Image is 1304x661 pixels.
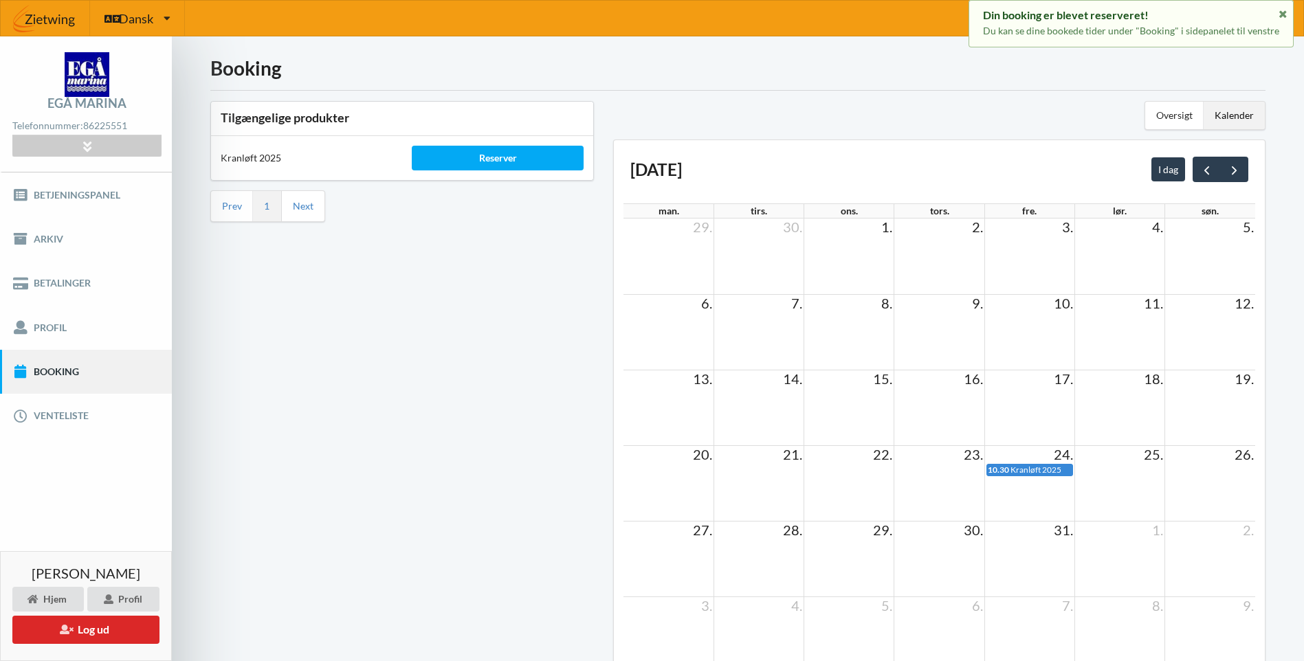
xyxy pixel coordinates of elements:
[12,616,159,644] button: Log ud
[1220,157,1248,181] button: next
[1151,522,1164,538] span: 1.
[119,12,153,25] span: Dansk
[700,295,714,311] span: 6.
[880,219,894,235] span: 1.
[47,97,126,109] div: Egå Marina
[962,446,984,462] span: 23.
[971,295,984,311] span: 9.
[872,522,894,538] span: 29.
[1202,205,1219,216] span: søn.
[971,219,984,235] span: 2.
[782,370,804,387] span: 14.
[1241,219,1255,235] span: 5.
[1061,597,1074,614] span: 7.
[880,295,894,311] span: 8.
[692,370,714,387] span: 13.
[1151,219,1164,235] span: 4.
[65,52,109,97] img: logo
[32,566,140,580] span: [PERSON_NAME]
[930,205,949,216] span: tors.
[12,117,161,135] div: Telefonnummer:
[782,522,804,538] span: 28.
[659,205,679,216] span: man.
[1052,446,1074,462] span: 24.
[12,587,84,612] div: Hjem
[983,8,1279,22] div: Din booking er blevet reserveret!
[83,120,127,131] strong: 86225551
[1142,295,1164,311] span: 11.
[87,587,159,612] div: Profil
[1204,102,1265,129] div: Kalender
[962,370,984,387] span: 16.
[1241,522,1255,538] span: 2.
[222,200,242,212] a: Prev
[211,142,402,175] div: Kranløft 2025
[1022,205,1037,216] span: fre.
[790,597,804,614] span: 4.
[1233,295,1255,311] span: 12.
[790,295,804,311] span: 7.
[983,24,1279,38] p: Du kan se dine bookede tider under "Booking" i sidepanelet til venstre
[751,205,767,216] span: tirs.
[988,464,1009,475] span: 10.30
[1052,522,1074,538] span: 31.
[782,446,804,462] span: 21.
[880,597,894,614] span: 5.
[1233,446,1255,462] span: 26.
[293,200,313,212] a: Next
[1193,157,1221,181] button: prev
[841,205,858,216] span: ons.
[1151,597,1164,614] span: 8.
[264,200,269,212] a: 1
[210,56,1266,80] h1: Booking
[1145,102,1204,129] div: Oversigt
[782,219,804,235] span: 30.
[700,597,714,614] span: 3.
[1052,370,1074,387] span: 17.
[971,597,984,614] span: 6.
[872,370,894,387] span: 15.
[1142,370,1164,387] span: 18.
[1010,464,1061,475] span: Kranløft 2025
[962,522,984,538] span: 30.
[1233,370,1255,387] span: 19.
[1113,205,1127,216] span: lør.
[630,159,682,181] h2: [DATE]
[1052,295,1074,311] span: 10.
[221,110,584,126] h3: Tilgængelige produkter
[1151,157,1185,181] button: I dag
[1061,219,1074,235] span: 3.
[872,446,894,462] span: 22.
[1142,446,1164,462] span: 25.
[692,219,714,235] span: 29.
[412,146,584,170] div: Reserver
[1241,597,1255,614] span: 9.
[692,446,714,462] span: 20.
[692,522,714,538] span: 27.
